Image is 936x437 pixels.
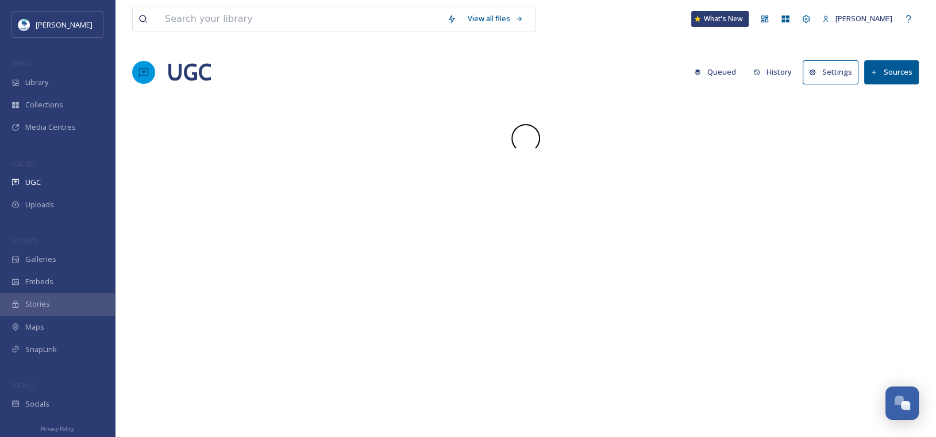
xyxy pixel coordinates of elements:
[159,6,441,32] input: Search your library
[11,236,38,245] span: WIDGETS
[11,381,34,389] span: SOCIALS
[11,159,36,168] span: COLLECT
[25,276,53,287] span: Embeds
[803,60,858,84] button: Settings
[864,60,919,84] button: Sources
[36,20,93,30] span: [PERSON_NAME]
[688,61,748,83] a: Queued
[885,386,919,420] button: Open Chat
[691,11,749,27] a: What's New
[11,59,32,68] span: MEDIA
[25,122,76,133] span: Media Centres
[803,60,864,84] a: Settings
[748,61,803,83] a: History
[25,77,48,88] span: Library
[41,421,74,435] a: Privacy Policy
[25,399,49,409] span: Socials
[462,7,529,30] a: View all files
[25,322,44,332] span: Maps
[25,254,56,265] span: Galleries
[25,199,54,210] span: Uploads
[18,19,30,30] img: download.jpeg
[748,61,798,83] button: History
[25,99,63,110] span: Collections
[25,344,57,355] span: SnapLink
[688,61,742,83] button: Queued
[25,299,50,310] span: Stories
[41,425,74,432] span: Privacy Policy
[167,55,211,90] a: UGC
[835,13,892,24] span: [PERSON_NAME]
[25,177,41,188] span: UGC
[816,7,898,30] a: [PERSON_NAME]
